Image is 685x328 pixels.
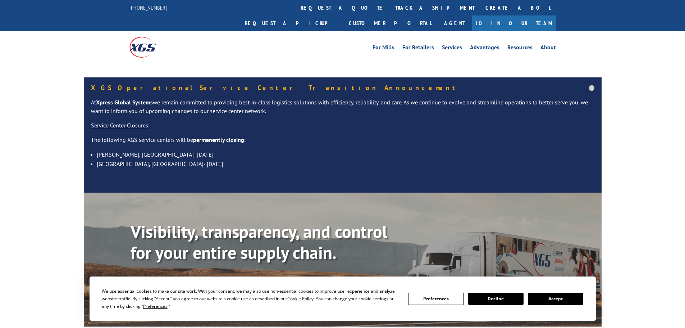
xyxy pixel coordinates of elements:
[343,15,437,31] a: Customer Portal
[91,136,594,150] p: The following XGS service centers will be :
[129,4,167,11] a: [PHONE_NUMBER]
[91,85,594,91] h5: XGS Operational Service Center Transition Announcement
[97,150,594,159] li: [PERSON_NAME], [GEOGRAPHIC_DATA]- [DATE]
[239,15,343,31] a: Request a pickup
[540,45,556,53] a: About
[96,99,153,106] strong: Xpress Global Systems
[408,293,463,305] button: Preferences
[528,293,583,305] button: Accept
[287,296,314,302] span: Cookie Policy
[402,45,434,53] a: For Retailers
[102,287,399,310] div: We use essential cookies to make our site work. With your consent, we may also use non-essential ...
[90,277,596,321] div: Cookie Consent Prompt
[437,15,472,31] a: Agent
[470,45,499,53] a: Advantages
[193,136,244,143] strong: permanently closing
[91,98,594,121] p: At we remain committed to providing best-in-class logistics solutions with efficiency, reliabilit...
[507,45,533,53] a: Resources
[442,45,462,53] a: Services
[143,303,168,309] span: Preferences
[468,293,524,305] button: Decline
[373,45,394,53] a: For Mills
[131,220,387,264] b: Visibility, transparency, and control for your entire supply chain.
[97,159,594,169] li: [GEOGRAPHIC_DATA], [GEOGRAPHIC_DATA]- [DATE]
[91,122,150,129] u: Service Center Closures:
[472,15,556,31] a: Join Our Team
